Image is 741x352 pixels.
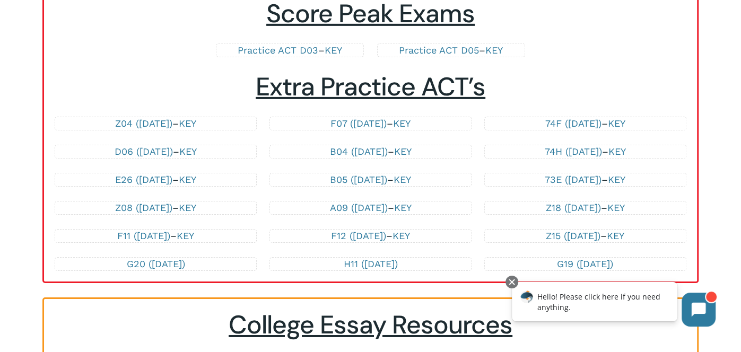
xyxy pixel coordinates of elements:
a: Z08 ([DATE]) [115,202,172,213]
p: – [66,230,245,242]
a: 73E ([DATE]) [545,174,601,185]
iframe: Chatbot [501,274,726,337]
p: – [495,117,675,130]
p: – [66,201,245,214]
p: – [281,173,460,186]
a: KEY [177,230,194,241]
a: Practice ACT D03 [238,45,318,56]
a: KEY [607,230,624,241]
a: G20 ([DATE]) [127,258,185,269]
a: Practice ACT D05 [399,45,479,56]
a: KEY [394,202,411,213]
a: E26 ([DATE]) [115,174,172,185]
a: 74F ([DATE]) [545,118,601,129]
p: – [227,44,353,57]
a: KEY [179,118,196,129]
span: Extra Practice ACT’s [256,70,485,103]
a: KEY [485,45,503,56]
a: KEY [325,45,342,56]
a: KEY [607,202,625,213]
p: – [66,117,245,130]
p: – [281,201,460,214]
a: H11 ([DATE]) [343,258,397,269]
a: 74H ([DATE]) [545,146,602,157]
a: KEY [394,146,411,157]
p: – [281,230,460,242]
p: – [388,44,514,57]
p: – [495,230,675,242]
a: KEY [608,174,625,185]
a: KEY [393,230,410,241]
p: – [281,145,460,158]
a: Z15 ([DATE]) [546,230,600,241]
a: D06 ([DATE]) [115,146,173,157]
a: KEY [179,146,197,157]
span: College Essay Resources [229,308,512,341]
a: Z04 ([DATE]) [115,118,172,129]
p: – [495,201,675,214]
a: F11 ([DATE]) [117,230,170,241]
p: – [66,145,245,158]
a: F12 ([DATE]) [331,230,386,241]
p: – [495,145,675,158]
a: KEY [394,174,411,185]
a: KEY [608,118,625,129]
a: KEY [393,118,411,129]
p: – [495,173,675,186]
a: B05 ([DATE]) [330,174,387,185]
a: KEY [179,174,196,185]
a: KEY [179,202,196,213]
p: – [66,173,245,186]
a: Z18 ([DATE]) [546,202,601,213]
p: – [281,117,460,130]
a: A09 ([DATE]) [329,202,387,213]
a: G19 ([DATE]) [557,258,613,269]
a: F07 ([DATE]) [330,118,387,129]
a: KEY [608,146,626,157]
a: B04 ([DATE]) [329,146,387,157]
